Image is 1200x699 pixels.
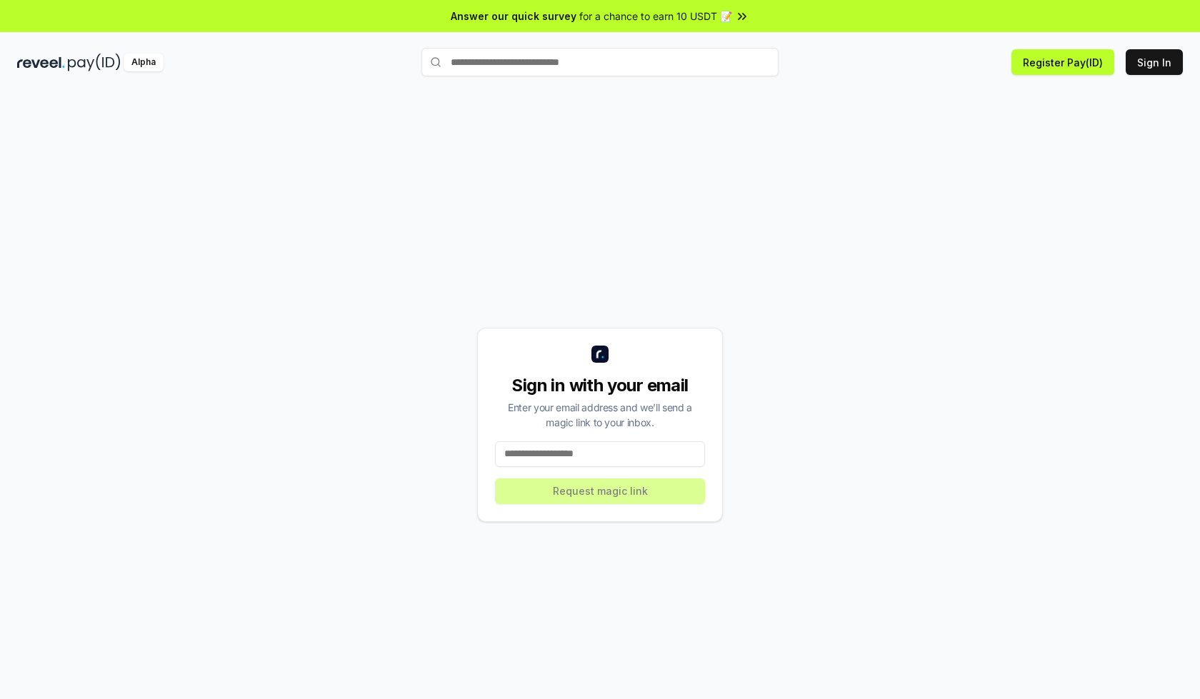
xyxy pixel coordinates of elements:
img: logo_small [591,346,609,363]
button: Register Pay(ID) [1011,49,1114,75]
div: Sign in with your email [495,374,705,397]
div: Enter your email address and we’ll send a magic link to your inbox. [495,400,705,430]
span: for a chance to earn 10 USDT 📝 [579,9,732,24]
button: Sign In [1126,49,1183,75]
span: Answer our quick survey [451,9,576,24]
img: pay_id [68,54,121,71]
div: Alpha [124,54,164,71]
img: reveel_dark [17,54,65,71]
